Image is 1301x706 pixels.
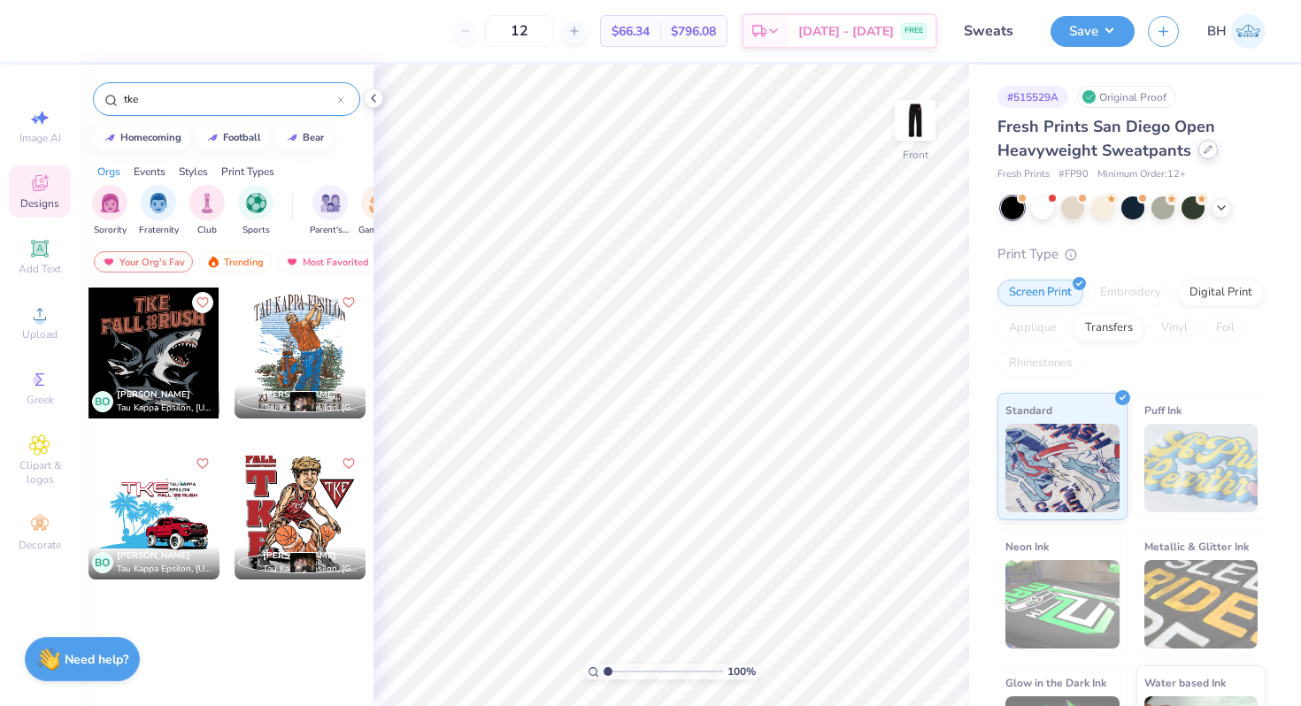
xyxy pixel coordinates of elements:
[1207,21,1227,42] span: BH
[263,563,358,576] span: Tau Kappa Epsilon, [GEOGRAPHIC_DATA][US_STATE]
[94,251,193,272] div: Your Org's Fav
[92,185,127,237] div: filter for Sorority
[285,256,299,268] img: most_fav.gif
[197,224,217,237] span: Club
[263,388,336,401] span: [PERSON_NAME]
[139,224,179,237] span: Fraternity
[117,402,212,415] span: Tau Kappa Epsilon, [US_STATE][GEOGRAPHIC_DATA], [GEOGRAPHIC_DATA]
[1005,673,1106,692] span: Glow in the Dark Ink
[238,185,273,237] button: filter button
[1144,401,1182,419] span: Puff Ink
[179,164,208,180] div: Styles
[139,185,179,237] div: filter for Fraternity
[997,86,1068,108] div: # 515529A
[1005,537,1049,556] span: Neon Ink
[798,22,894,41] span: [DATE] - [DATE]
[1231,14,1266,49] img: Bella Henkels
[1205,315,1246,341] div: Foil
[19,131,61,145] span: Image AI
[92,552,113,573] div: BO
[358,185,399,237] button: filter button
[997,280,1083,306] div: Screen Print
[221,164,274,180] div: Print Types
[358,185,399,237] div: filter for Game Day
[310,185,350,237] button: filter button
[206,256,220,268] img: trending.gif
[205,133,219,143] img: trend_line.gif
[20,196,59,211] span: Designs
[1005,401,1052,419] span: Standard
[263,402,358,415] span: Tau Kappa Epsilon, [GEOGRAPHIC_DATA][US_STATE]
[189,185,225,237] button: filter button
[1150,315,1199,341] div: Vinyl
[19,262,61,276] span: Add Text
[93,125,189,151] button: homecoming
[189,185,225,237] div: filter for Club
[1144,537,1249,556] span: Metallic & Glitter Ink
[103,133,117,143] img: trend_line.gif
[671,22,716,41] span: $796.08
[277,251,377,272] div: Most Favorited
[117,549,190,562] span: [PERSON_NAME]
[92,185,127,237] button: filter button
[612,22,650,41] span: $66.34
[238,185,273,237] div: filter for Sports
[303,133,324,142] div: bear
[242,224,270,237] span: Sports
[198,251,272,272] div: Trending
[903,147,928,163] div: Front
[139,185,179,237] button: filter button
[19,538,61,552] span: Decorate
[122,90,337,108] input: Try "Alpha"
[117,563,212,576] span: Tau Kappa Epsilon, [US_STATE][GEOGRAPHIC_DATA], [GEOGRAPHIC_DATA]
[369,193,389,213] img: Game Day Image
[997,167,1050,182] span: Fresh Prints
[196,125,269,151] button: football
[100,193,120,213] img: Sorority Image
[1005,424,1120,512] img: Standard
[338,453,359,474] button: Like
[149,193,168,213] img: Fraternity Image
[338,292,359,313] button: Like
[1144,673,1226,692] span: Water based Ink
[65,651,128,668] strong: Need help?
[223,133,261,142] div: football
[134,164,166,180] div: Events
[9,458,71,487] span: Clipart & logos
[246,193,266,213] img: Sports Image
[192,292,213,313] button: Like
[102,256,116,268] img: most_fav.gif
[1089,280,1173,306] div: Embroidery
[1005,560,1120,648] img: Neon Ink
[192,453,213,474] button: Like
[951,13,1037,49] input: Untitled Design
[285,133,299,143] img: trend_line.gif
[22,327,58,341] span: Upload
[1074,315,1144,341] div: Transfers
[1144,424,1259,512] img: Puff Ink
[320,193,341,213] img: Parent's Weekend Image
[905,25,923,37] span: FREE
[358,224,399,237] span: Game Day
[310,224,350,237] span: Parent's Weekend
[727,664,756,679] span: 100 %
[1059,167,1089,182] span: # FP90
[997,116,1215,161] span: Fresh Prints San Diego Open Heavyweight Sweatpants
[310,185,350,237] div: filter for Parent's Weekend
[997,350,1083,377] div: Rhinestones
[997,315,1068,341] div: Applique
[197,193,217,213] img: Club Image
[120,133,181,142] div: homecoming
[94,224,127,237] span: Sorority
[897,103,933,138] img: Front
[1051,16,1135,47] button: Save
[1097,167,1186,182] span: Minimum Order: 12 +
[1207,14,1266,49] a: BH
[485,15,554,47] input: – –
[263,549,336,562] span: [PERSON_NAME]
[1178,280,1264,306] div: Digital Print
[1144,560,1259,648] img: Metallic & Glitter Ink
[1077,86,1176,108] div: Original Proof
[92,391,113,412] div: BO
[27,393,54,407] span: Greek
